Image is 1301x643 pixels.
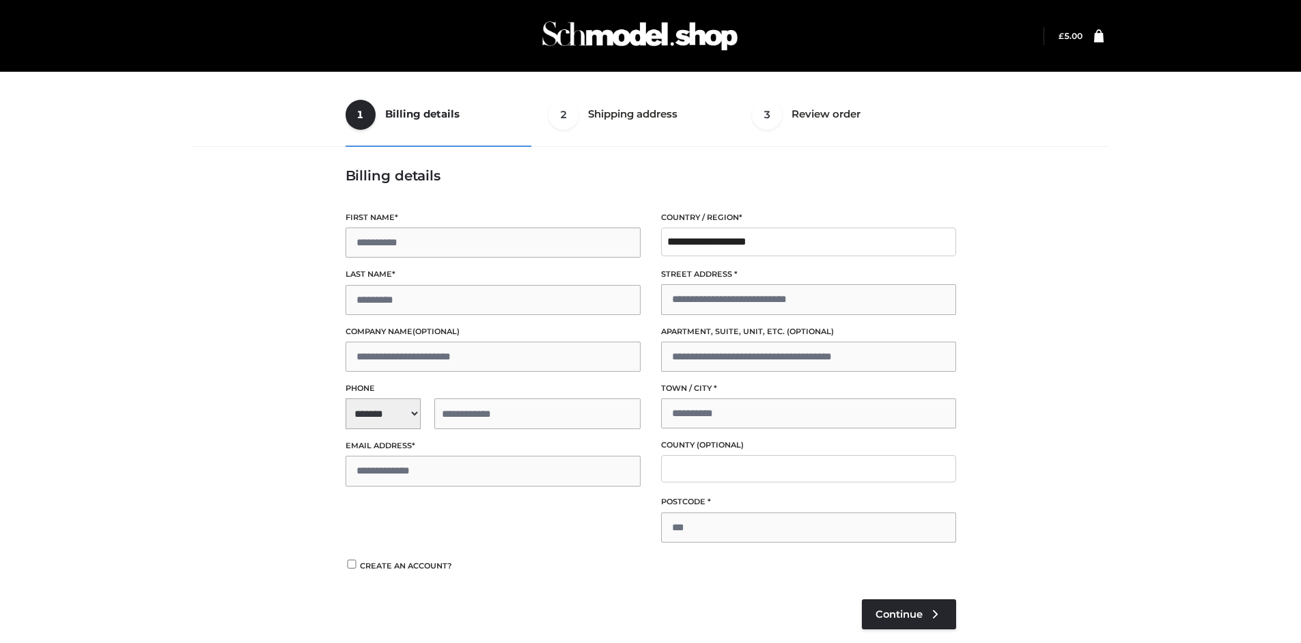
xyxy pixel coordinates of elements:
[412,327,460,336] span: (optional)
[1059,31,1082,41] bdi: 5.00
[661,268,956,281] label: Street address
[787,327,834,336] span: (optional)
[661,439,956,452] label: County
[661,382,956,395] label: Town / City
[346,211,641,224] label: First name
[360,561,452,571] span: Create an account?
[346,560,358,569] input: Create an account?
[346,268,641,281] label: Last name
[346,439,641,452] label: Email address
[346,325,641,338] label: Company name
[346,382,641,395] label: Phone
[876,608,923,620] span: Continue
[537,9,742,63] img: Schmodel Admin 964
[661,325,956,338] label: Apartment, suite, unit, etc.
[661,211,956,224] label: Country / Region
[1059,31,1064,41] span: £
[346,167,956,184] h3: Billing details
[697,440,744,450] span: (optional)
[661,495,956,508] label: Postcode
[1059,31,1082,41] a: £5.00
[862,599,956,629] a: Continue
